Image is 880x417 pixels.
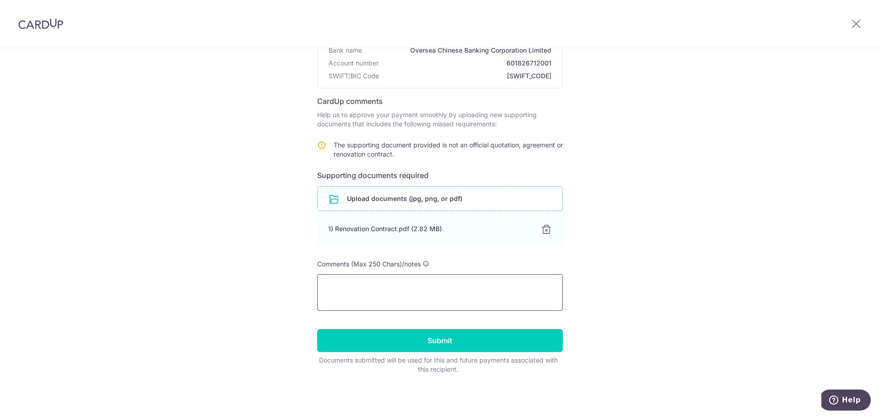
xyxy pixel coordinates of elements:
[317,110,563,129] p: Help us to approve your payment smoothly by uploading new supporting documents that includes the ...
[317,260,421,268] span: Comments (Max 250 Chars)/notes
[329,71,379,81] span: SWIFT/BIC Code
[328,224,530,233] div: 1) Renovation Contract.pdf (2.82 MB)
[821,390,871,412] iframe: Opens a widget where you can find more information
[18,18,63,29] img: CardUp
[317,329,563,352] input: Submit
[334,141,563,158] span: The supporting document provided is not an official quotation, agreement or renovation contract.
[366,46,551,55] span: Oversea Chinese Banking Corporation Limited
[317,356,559,374] div: Documents submitted will be used for this and future payments associated with this recipient.
[329,46,362,55] span: Bank name
[317,96,563,107] h6: CardUp comments
[317,186,563,211] div: Upload documents (jpg, png, or pdf)
[317,170,563,181] h6: Supporting documents required
[329,59,379,68] span: Account number
[383,71,551,81] span: [SWIFT_CODE]
[382,59,551,68] span: 601826712001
